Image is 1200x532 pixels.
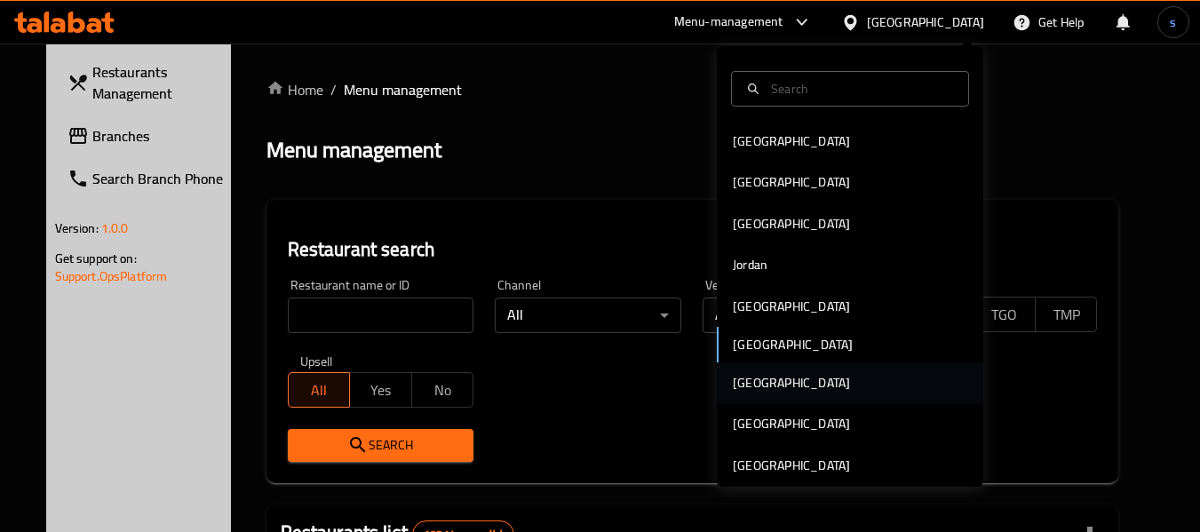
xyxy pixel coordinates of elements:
[357,377,405,403] span: Yes
[733,373,850,393] div: [GEOGRAPHIC_DATA]
[300,354,333,367] label: Upsell
[344,79,462,100] span: Menu management
[973,297,1036,332] button: TGO
[266,79,1119,100] nav: breadcrumb
[296,377,344,403] span: All
[1035,297,1098,332] button: TMP
[288,236,1098,263] h2: Restaurant search
[703,298,889,333] div: All
[733,297,850,316] div: [GEOGRAPHIC_DATA]
[733,414,850,433] div: [GEOGRAPHIC_DATA]
[411,372,474,408] button: No
[53,157,247,200] a: Search Branch Phone
[55,265,168,288] a: Support.OpsPlatform
[288,298,474,333] input: Search for restaurant name or ID..
[53,115,247,157] a: Branches
[92,125,233,147] span: Branches
[288,372,351,408] button: All
[419,377,467,403] span: No
[733,131,850,151] div: [GEOGRAPHIC_DATA]
[288,429,474,462] button: Search
[266,79,323,100] a: Home
[1043,302,1091,328] span: TMP
[330,79,337,100] li: /
[495,298,681,333] div: All
[55,217,99,240] span: Version:
[867,12,984,32] div: [GEOGRAPHIC_DATA]
[101,217,129,240] span: 1.0.0
[764,79,958,99] input: Search
[1170,12,1176,32] span: s
[92,168,233,189] span: Search Branch Phone
[733,255,767,274] div: Jordan
[733,172,850,192] div: [GEOGRAPHIC_DATA]
[349,372,412,408] button: Yes
[92,61,233,104] span: Restaurants Management
[302,434,460,457] span: Search
[53,51,247,115] a: Restaurants Management
[55,247,137,270] span: Get support on:
[733,214,850,234] div: [GEOGRAPHIC_DATA]
[266,136,441,164] h2: Menu management
[733,456,850,475] div: [GEOGRAPHIC_DATA]
[981,302,1029,328] span: TGO
[674,12,783,33] div: Menu-management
